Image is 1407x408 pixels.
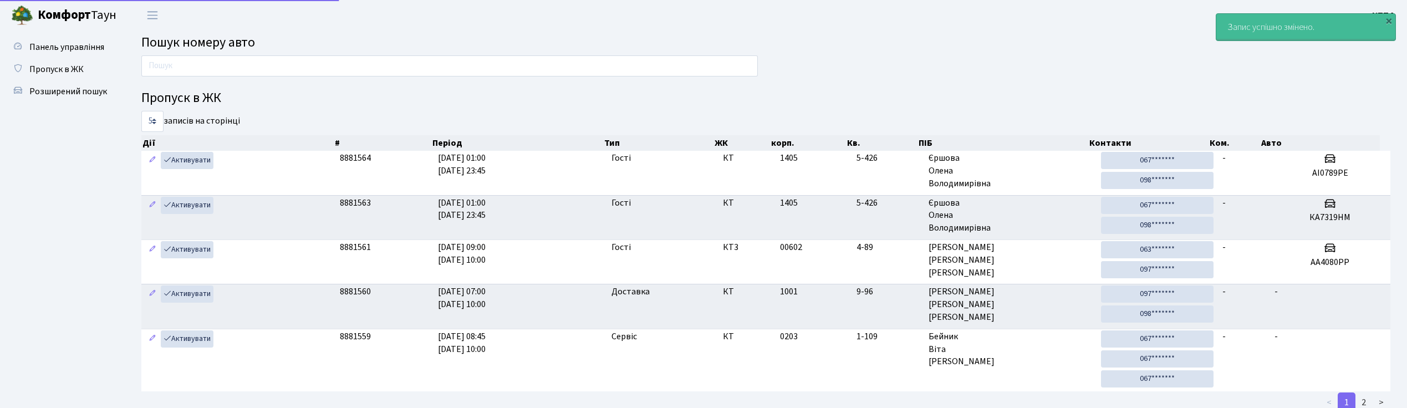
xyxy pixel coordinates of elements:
th: # [334,135,431,151]
span: Панель управління [29,41,104,53]
th: ЖК [713,135,770,151]
span: [DATE] 01:00 [DATE] 23:45 [438,152,486,177]
span: 1405 [780,152,798,164]
span: - [1222,152,1226,164]
span: [PERSON_NAME] [PERSON_NAME] [PERSON_NAME] [929,285,1092,324]
span: Доставка [611,285,650,298]
span: [DATE] 01:00 [DATE] 23:45 [438,197,486,222]
span: Пропуск в ЖК [29,63,84,75]
th: корп. [770,135,846,151]
span: - [1222,241,1226,253]
a: Активувати [161,285,213,303]
span: 1001 [780,285,798,298]
h5: АІ0789РЕ [1275,168,1386,178]
div: × [1383,15,1394,26]
span: 8881564 [340,152,371,164]
span: [DATE] 09:00 [DATE] 10:00 [438,241,486,266]
span: 8881559 [340,330,371,343]
a: Панель управління [6,36,116,58]
span: - [1275,285,1278,298]
span: КТ [723,152,771,165]
button: Переключити навігацію [139,6,166,24]
a: Активувати [161,197,213,214]
th: Авто [1260,135,1379,151]
th: Дії [141,135,334,151]
span: 5-426 [857,152,920,165]
span: Пошук номеру авто [141,33,255,52]
h5: АА4080РР [1275,257,1386,268]
a: Редагувати [146,241,159,258]
span: 8881563 [340,197,371,209]
span: КТ [723,330,771,343]
span: 00602 [780,241,802,253]
span: Гості [611,241,631,254]
th: Кв. [846,135,917,151]
a: Редагувати [146,197,159,214]
span: 9-96 [857,285,920,298]
span: [DATE] 08:45 [DATE] 10:00 [438,330,486,355]
span: 1-109 [857,330,920,343]
a: Редагувати [146,152,159,169]
a: Активувати [161,241,213,258]
select: записів на сторінці [141,111,164,132]
img: logo.png [11,4,33,27]
span: КТ [723,285,771,298]
span: КТ [723,197,771,210]
a: Розширений пошук [6,80,116,103]
div: Запис успішно змінено. [1216,14,1395,40]
span: [DATE] 07:00 [DATE] 10:00 [438,285,486,310]
span: 8881561 [340,241,371,253]
span: Розширений пошук [29,85,107,98]
span: [PERSON_NAME] [PERSON_NAME] [PERSON_NAME] [929,241,1092,279]
h4: Пропуск в ЖК [141,90,1390,106]
span: Сервіс [611,330,637,343]
span: Таун [38,6,116,25]
a: Активувати [161,330,213,348]
span: 1405 [780,197,798,209]
span: Бейник Віта [PERSON_NAME] [929,330,1092,369]
span: 4-89 [857,241,920,254]
a: Редагувати [146,330,159,348]
span: 5-426 [857,197,920,210]
th: Ком. [1209,135,1260,151]
th: Період [431,135,603,151]
a: Пропуск в ЖК [6,58,116,80]
span: КТ3 [723,241,771,254]
span: Єршова Олена Володимирівна [929,197,1092,235]
span: 0203 [780,330,798,343]
th: Контакти [1088,135,1209,151]
th: ПІБ [917,135,1089,151]
b: Комфорт [38,6,91,24]
a: КПП4 [1372,9,1394,22]
span: - [1222,330,1226,343]
span: Гості [611,197,631,210]
a: Редагувати [146,285,159,303]
h5: КА7319НМ [1275,212,1386,223]
label: записів на сторінці [141,111,240,132]
input: Пошук [141,55,758,76]
span: Гості [611,152,631,165]
th: Тип [603,135,713,151]
span: - [1222,197,1226,209]
a: Активувати [161,152,213,169]
span: - [1275,330,1278,343]
span: 8881560 [340,285,371,298]
span: Єршова Олена Володимирівна [929,152,1092,190]
span: - [1222,285,1226,298]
